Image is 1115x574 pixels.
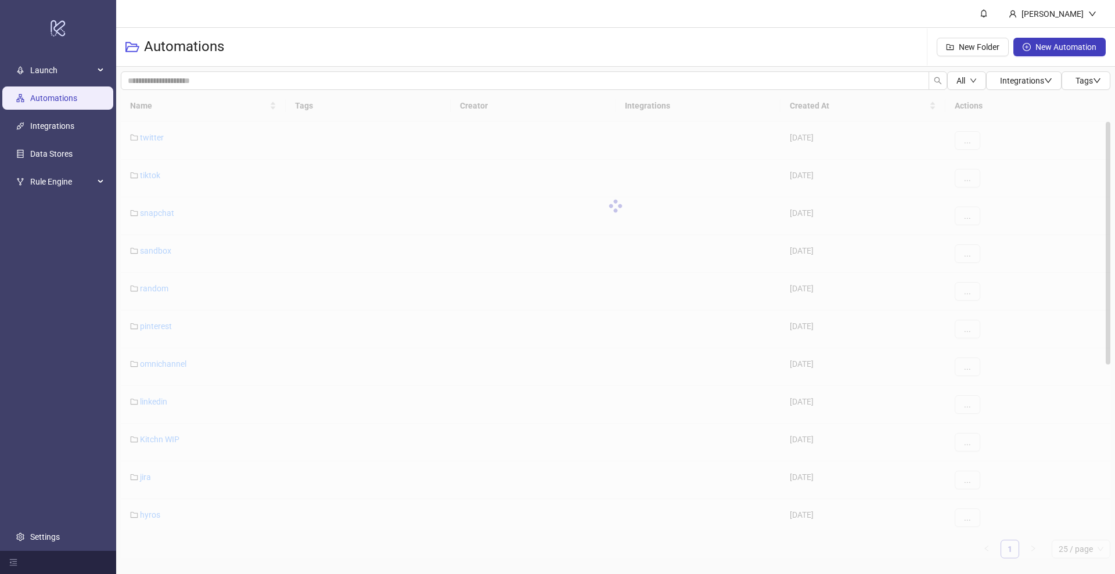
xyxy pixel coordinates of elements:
[16,66,24,74] span: rocket
[1000,76,1052,85] span: Integrations
[1088,10,1096,18] span: down
[30,121,74,131] a: Integrations
[980,9,988,17] span: bell
[934,77,942,85] span: search
[144,38,224,56] h3: Automations
[947,71,986,90] button: Alldown
[9,558,17,566] span: menu-fold
[30,149,73,158] a: Data Stores
[1017,8,1088,20] div: [PERSON_NAME]
[1009,10,1017,18] span: user
[970,77,977,84] span: down
[30,532,60,541] a: Settings
[125,40,139,54] span: folder-open
[1044,77,1052,85] span: down
[16,178,24,186] span: fork
[1035,42,1096,52] span: New Automation
[959,42,999,52] span: New Folder
[30,59,94,82] span: Launch
[1013,38,1106,56] button: New Automation
[1062,71,1110,90] button: Tagsdown
[1023,43,1031,51] span: plus-circle
[30,170,94,193] span: Rule Engine
[1093,77,1101,85] span: down
[30,93,77,103] a: Automations
[956,76,965,85] span: All
[937,38,1009,56] button: New Folder
[986,71,1062,90] button: Integrationsdown
[1076,76,1101,85] span: Tags
[946,43,954,51] span: folder-add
